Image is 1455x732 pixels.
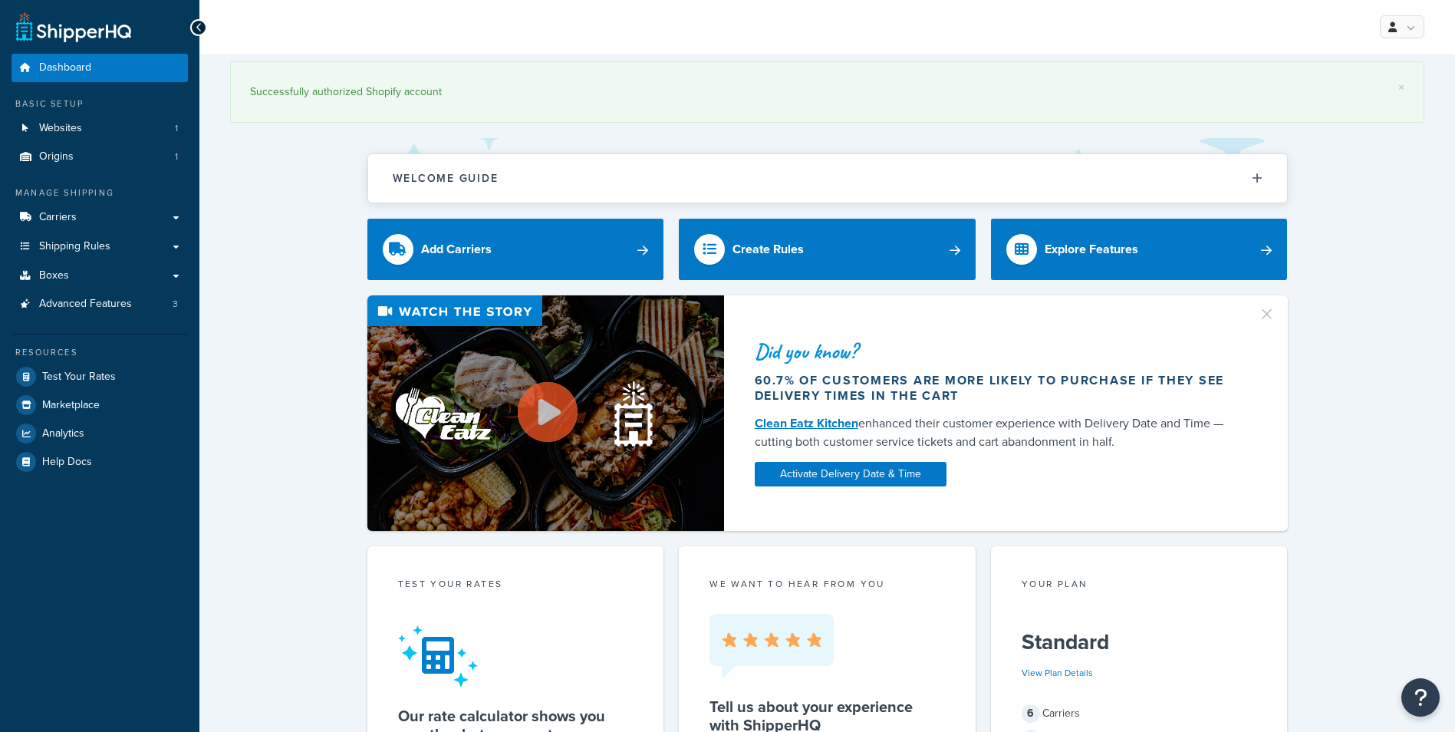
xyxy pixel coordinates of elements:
div: Resources [12,346,188,359]
span: Origins [39,150,74,163]
div: Create Rules [732,239,804,260]
a: Dashboard [12,54,188,82]
a: Activate Delivery Date & Time [755,462,946,486]
span: Shipping Rules [39,240,110,253]
span: Analytics [42,427,84,440]
span: 6 [1022,704,1040,723]
span: Boxes [39,269,69,282]
li: Advanced Features [12,290,188,318]
span: Carriers [39,211,77,224]
div: Carriers [1022,703,1257,724]
span: Websites [39,122,82,135]
button: Welcome Guide [368,154,1287,203]
a: Websites1 [12,114,188,143]
span: Marketplace [42,399,100,412]
span: Dashboard [39,61,91,74]
a: × [1398,81,1404,94]
div: Explore Features [1045,239,1138,260]
a: Carriers [12,203,188,232]
div: Basic Setup [12,97,188,110]
span: 1 [175,150,178,163]
div: Manage Shipping [12,186,188,199]
span: 3 [173,298,178,311]
a: Add Carriers [367,219,664,280]
div: Add Carriers [421,239,492,260]
a: Explore Features [991,219,1288,280]
span: Advanced Features [39,298,132,311]
li: Origins [12,143,188,171]
a: Origins1 [12,143,188,171]
div: Test your rates [398,577,634,595]
img: Video thumbnail [367,295,724,531]
a: Test Your Rates [12,363,188,391]
a: Help Docs [12,448,188,476]
a: Analytics [12,420,188,447]
button: Open Resource Center [1401,678,1440,717]
h5: Standard [1022,630,1257,655]
a: View Plan Details [1022,666,1093,680]
a: Boxes [12,262,188,290]
a: Shipping Rules [12,232,188,261]
div: Your Plan [1022,577,1257,595]
span: Help Docs [42,456,92,469]
a: Marketplace [12,391,188,419]
p: we want to hear from you [709,577,945,591]
a: Clean Eatz Kitchen [755,414,858,432]
h2: Welcome Guide [393,173,499,184]
div: Successfully authorized Shopify account [250,81,1404,103]
div: enhanced their customer experience with Delivery Date and Time — cutting both customer service ti... [755,414,1239,451]
span: 1 [175,122,178,135]
a: Advanced Features3 [12,290,188,318]
div: 60.7% of customers are more likely to purchase if they see delivery times in the cart [755,373,1239,404]
li: Websites [12,114,188,143]
span: Test Your Rates [42,371,116,384]
a: Create Rules [679,219,976,280]
div: Did you know? [755,341,1239,362]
